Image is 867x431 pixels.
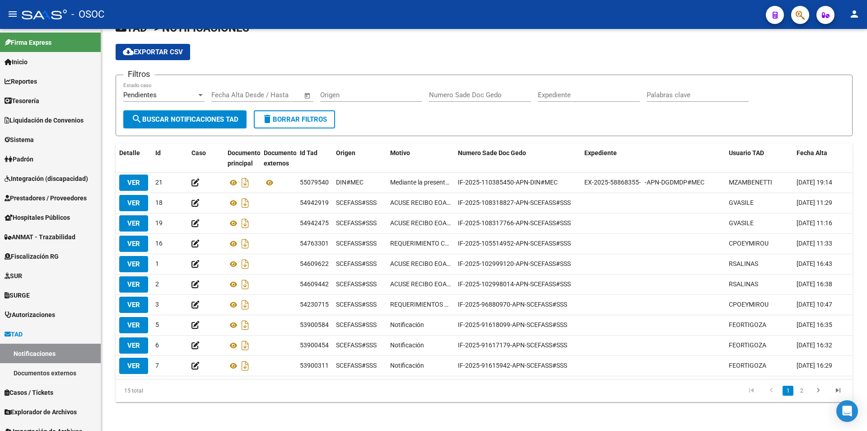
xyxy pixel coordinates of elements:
[390,259,451,269] span: ACUSE RECIBO EOAF ESFC [DATE].
[127,179,140,187] span: VER
[239,237,251,251] i: Descargar documento
[71,5,104,24] span: - OSOC
[797,301,832,308] span: [DATE] 10:47
[729,149,764,156] span: Usuario TAD
[336,362,377,369] span: SCEFASS#SSS
[797,240,832,247] span: [DATE] 11:33
[119,358,148,374] button: VER
[262,114,273,124] mat-icon: delete
[228,149,261,167] span: Documento principal
[123,110,247,128] button: Buscar Notificaciones TAD
[810,386,827,396] a: go to next page
[581,143,725,173] datatable-header-cell: Expediente
[390,299,451,310] span: REQUERIMIENTOS CON VENCIMIENTO RNAS 1-0460-3 ESTADOS CONTABLES PERIODO [DATE] AL [DATE]
[300,301,329,308] span: 54230715
[390,177,451,188] span: Mediante la presente se le hace saber a la OBRA SOCIAL OPERADORES CINEMATOGRAFICOS DE LA [GEOGRAP...
[336,219,377,227] span: SCEFASS#SSS
[155,301,159,308] span: 3
[725,143,793,173] datatable-header-cell: Usuario TAD
[127,321,140,329] span: VER
[797,260,832,267] span: [DATE] 16:43
[123,48,183,56] span: Exportar CSV
[256,91,300,99] input: Fecha fin
[5,271,22,281] span: SUR
[797,341,832,349] span: [DATE] 16:32
[300,199,329,206] span: 54942919
[119,175,148,191] button: VER
[119,149,140,156] span: Detalle
[5,96,39,106] span: Tesorería
[191,149,206,156] span: Caso
[390,320,424,330] span: Notificación
[729,280,758,288] span: RSALINAS
[797,149,827,156] span: Fecha Alta
[5,232,75,242] span: ANMAT - Trazabilidad
[254,110,335,128] button: Borrar Filtros
[300,362,329,369] span: 53900311
[239,318,251,332] i: Descargar documento
[127,280,140,289] span: VER
[836,400,858,422] div: Open Intercom Messenger
[116,44,190,60] button: Exportar CSV
[127,260,140,268] span: VER
[5,174,88,184] span: Integración (discapacidad)
[729,362,766,369] span: FEORTIGOZA
[262,115,327,123] span: Borrar Filtros
[300,260,329,267] span: 54609622
[127,362,140,370] span: VER
[781,383,795,398] li: page 1
[123,46,134,57] mat-icon: cloud_download
[155,321,159,328] span: 5
[152,143,188,173] datatable-header-cell: Id
[729,199,754,206] span: GVASILE
[5,290,30,300] span: SURGE
[5,38,51,47] span: Firma Express
[123,91,157,99] span: Pendientes
[5,251,59,261] span: Fiscalización RG
[300,149,317,156] span: Id Tad
[729,219,754,227] span: GVASILE
[127,219,140,227] span: VER
[458,301,567,308] span: IF-2025-96880970-APN-SCEFASS#SSS
[260,143,296,173] datatable-header-cell: Documentos externos
[239,216,251,231] i: Descargar documento
[7,9,18,19] mat-icon: menu
[119,297,148,313] button: VER
[119,317,148,333] button: VER
[119,276,148,293] button: VER
[336,199,377,206] span: SCEFASS#SSS
[783,386,793,396] a: 1
[5,407,77,417] span: Explorador de Archivos
[5,388,53,398] span: Casos / Tickets
[458,219,571,227] span: IF-2025-108317766-APN-SCEFASS#SSS
[155,260,159,267] span: 1
[239,196,251,210] i: Descargar documento
[797,321,832,328] span: [DATE] 16:35
[116,143,152,173] datatable-header-cell: Detalle
[797,179,832,186] span: [DATE] 19:14
[119,195,148,211] button: VER
[264,149,300,167] span: Documentos externos
[797,280,832,288] span: [DATE] 16:38
[239,277,251,292] i: Descargar documento
[336,149,355,156] span: Origen
[390,198,451,208] span: ACUSE RECIBO EOAF/ESFC [DATE]
[119,236,148,252] button: VER
[239,175,251,190] i: Descargar documento
[5,76,37,86] span: Reportes
[458,179,558,186] span: IF-2025-110385450-APN-DIN#MEC
[5,135,34,145] span: Sistema
[729,179,772,186] span: MZAMBENETTI
[155,179,163,186] span: 21
[332,143,387,173] datatable-header-cell: Origen
[116,379,261,402] div: 15 total
[729,301,769,308] span: CPOEYMIROU
[5,213,70,223] span: Hospitales Públicos
[458,240,571,247] span: IF-2025-105514952-APN-SCEFASS#SSS
[387,143,454,173] datatable-header-cell: Motivo
[849,9,860,19] mat-icon: person
[155,199,163,206] span: 18
[797,199,832,206] span: [DATE] 11:29
[155,219,163,227] span: 19
[300,179,329,186] span: 55079540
